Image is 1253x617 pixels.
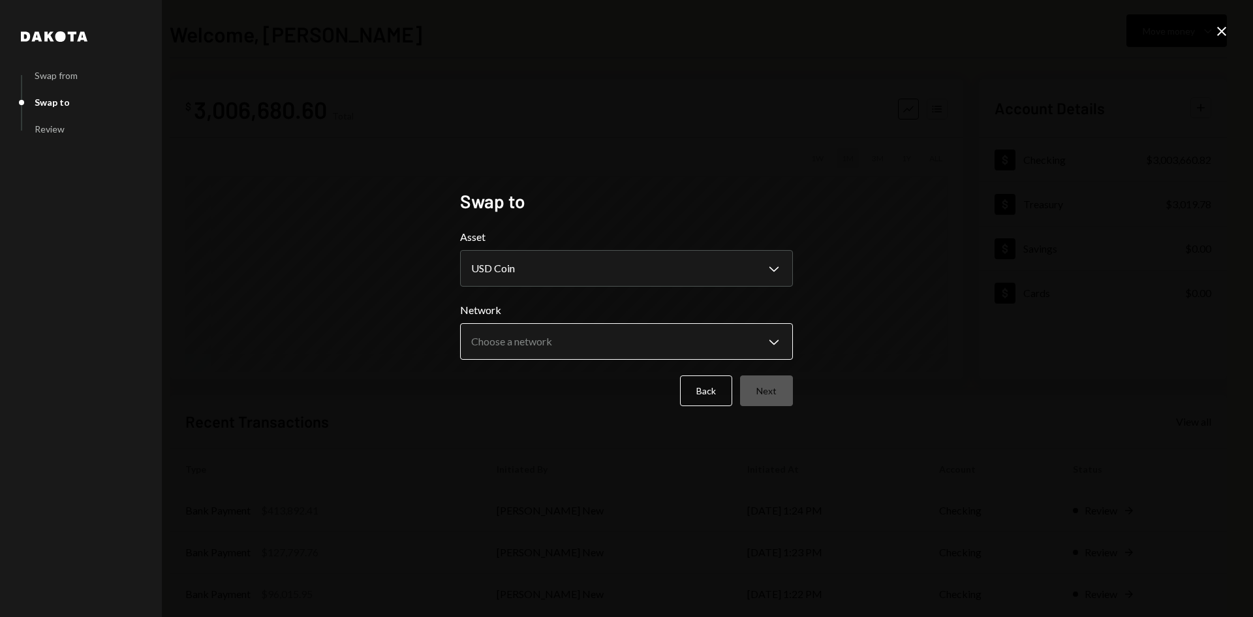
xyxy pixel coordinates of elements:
[460,302,793,318] label: Network
[460,229,793,245] label: Asset
[35,123,65,134] div: Review
[460,250,793,287] button: Asset
[35,70,78,81] div: Swap from
[35,97,70,108] div: Swap to
[460,323,793,360] button: Network
[460,189,793,214] h2: Swap to
[680,375,732,406] button: Back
